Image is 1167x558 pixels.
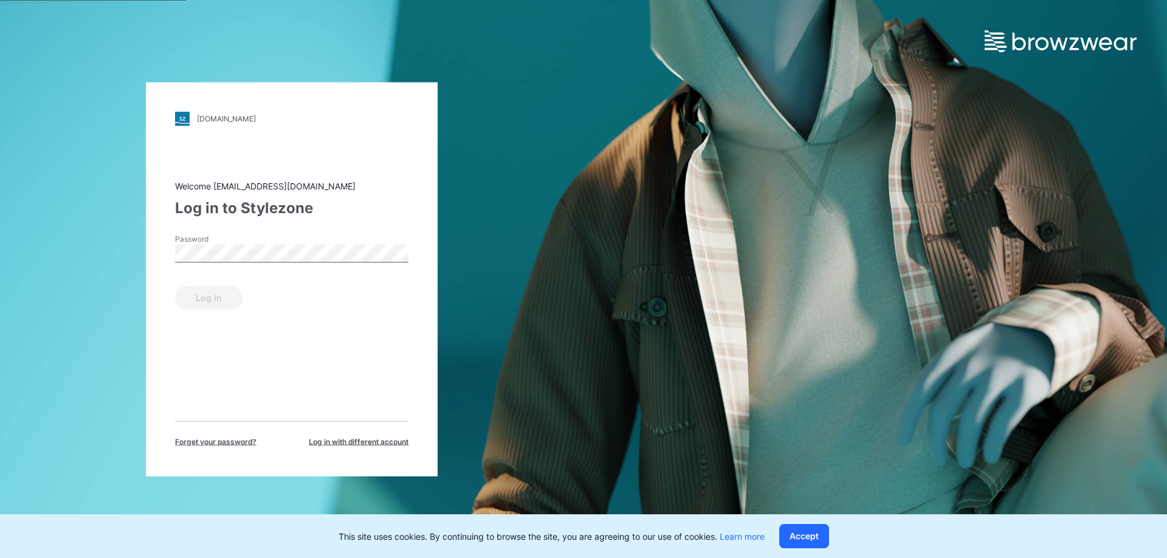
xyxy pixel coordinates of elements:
div: Log in to Stylezone [175,197,408,219]
p: This site uses cookies. By continuing to browse the site, you are agreeing to our use of cookies. [339,530,765,543]
div: Welcome [EMAIL_ADDRESS][DOMAIN_NAME] [175,179,408,192]
button: Accept [779,524,829,548]
div: [DOMAIN_NAME] [197,114,256,123]
a: [DOMAIN_NAME] [175,111,408,126]
span: Forget your password? [175,436,256,447]
label: Password [175,233,260,244]
span: Log in with different account [309,436,408,447]
img: stylezone-logo.562084cfcfab977791bfbf7441f1a819.svg [175,111,190,126]
a: Learn more [720,531,765,542]
img: browzwear-logo.e42bd6dac1945053ebaf764b6aa21510.svg [985,30,1137,52]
